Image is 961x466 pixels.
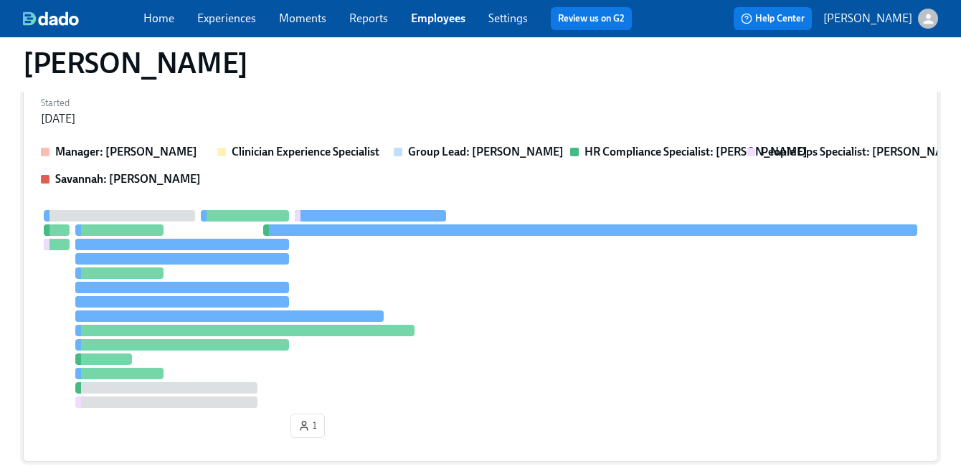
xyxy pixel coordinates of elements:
button: Review us on G2 [551,7,632,30]
p: [PERSON_NAME] [823,11,912,27]
a: dado [23,11,143,26]
span: Help Center [741,11,805,26]
a: Settings [488,11,528,25]
strong: HR Compliance Specialist: [PERSON_NAME] [584,145,808,158]
a: Home [143,11,174,25]
strong: Group Lead: [PERSON_NAME] [408,145,564,158]
a: Review us on G2 [558,11,625,26]
span: 1 [298,419,317,433]
strong: Clinician Experience Specialist [232,145,379,158]
a: Moments [279,11,326,25]
h1: [PERSON_NAME] [23,46,248,80]
a: Experiences [197,11,256,25]
div: [DATE] [41,111,75,127]
img: dado [23,11,79,26]
button: 1 [290,414,325,438]
button: [PERSON_NAME] [823,9,938,29]
button: Help Center [734,7,812,30]
label: Started [41,95,75,111]
strong: Savannah: [PERSON_NAME] [55,172,201,186]
a: Reports [349,11,388,25]
strong: Manager: [PERSON_NAME] [55,145,197,158]
a: Employees [411,11,465,25]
